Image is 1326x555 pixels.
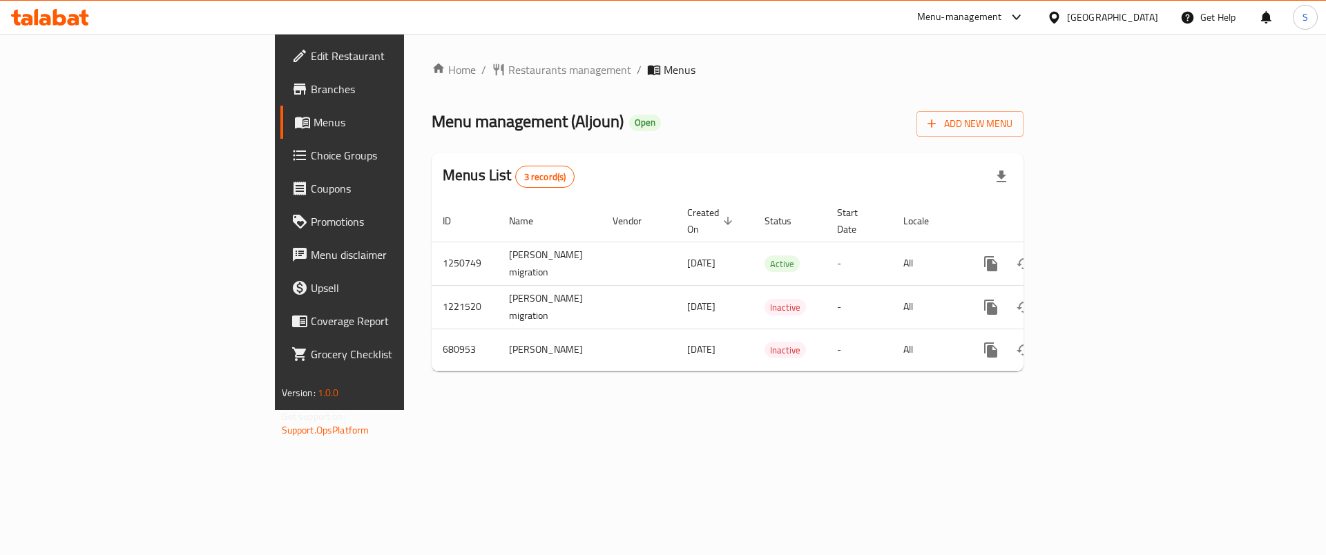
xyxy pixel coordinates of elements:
[280,338,497,371] a: Grocery Checklist
[629,115,661,131] div: Open
[1008,247,1041,280] button: Change Status
[903,213,947,229] span: Locale
[311,180,486,197] span: Coupons
[687,204,737,237] span: Created On
[985,160,1018,193] div: Export file
[311,280,486,296] span: Upsell
[687,340,715,358] span: [DATE]
[837,204,876,237] span: Start Date
[892,242,963,285] td: All
[765,342,806,358] span: Inactive
[826,329,892,371] td: -
[765,299,806,315] div: Inactive
[314,114,486,130] span: Menus
[826,242,892,285] td: -
[1067,10,1158,25] div: [GEOGRAPHIC_DATA]
[687,298,715,315] span: [DATE]
[311,346,486,362] span: Grocery Checklist
[916,111,1024,137] button: Add New Menu
[280,39,497,72] a: Edit Restaurant
[318,384,339,402] span: 1.0.0
[892,329,963,371] td: All
[311,147,486,164] span: Choice Groups
[492,61,631,78] a: Restaurants management
[963,200,1118,242] th: Actions
[613,213,660,229] span: Vendor
[826,285,892,329] td: -
[432,61,1024,78] nav: breadcrumb
[311,313,486,329] span: Coverage Report
[280,304,497,338] a: Coverage Report
[498,285,602,329] td: [PERSON_NAME] migration
[765,213,809,229] span: Status
[432,200,1118,371] table: enhanced table
[509,213,551,229] span: Name
[687,254,715,272] span: [DATE]
[765,342,806,358] div: Inactive
[280,72,497,106] a: Branches
[928,115,1012,133] span: Add New Menu
[637,61,642,78] li: /
[282,421,369,439] a: Support.OpsPlatform
[311,81,486,97] span: Branches
[280,238,497,271] a: Menu disclaimer
[974,333,1008,367] button: more
[1008,333,1041,367] button: Change Status
[311,213,486,230] span: Promotions
[280,106,497,139] a: Menus
[432,106,624,137] span: Menu management ( Aljoun )
[311,48,486,64] span: Edit Restaurant
[515,166,575,188] div: Total records count
[280,172,497,205] a: Coupons
[765,300,806,315] span: Inactive
[443,213,469,229] span: ID
[974,291,1008,324] button: more
[508,61,631,78] span: Restaurants management
[282,407,345,425] span: Get support on:
[974,247,1008,280] button: more
[280,139,497,172] a: Choice Groups
[917,9,1002,26] div: Menu-management
[282,384,316,402] span: Version:
[498,329,602,371] td: [PERSON_NAME]
[498,242,602,285] td: [PERSON_NAME] migration
[516,171,575,184] span: 3 record(s)
[443,165,575,188] h2: Menus List
[892,285,963,329] td: All
[311,246,486,263] span: Menu disclaimer
[664,61,695,78] span: Menus
[280,205,497,238] a: Promotions
[765,256,800,272] span: Active
[1303,10,1308,25] span: S
[280,271,497,304] a: Upsell
[1008,291,1041,324] button: Change Status
[629,117,661,128] span: Open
